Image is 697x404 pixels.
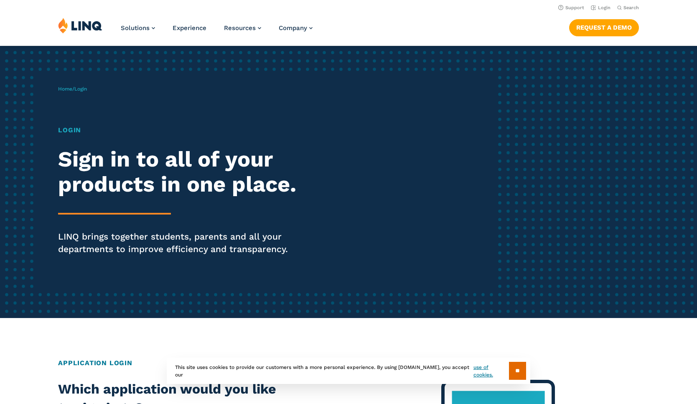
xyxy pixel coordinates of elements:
span: / [58,86,87,92]
a: Solutions [121,24,155,32]
span: Company [279,24,307,32]
span: Login [74,86,87,92]
a: Login [591,5,611,10]
h2: Sign in to all of your products in one place. [58,147,327,197]
img: LINQ | K‑12 Software [58,18,102,33]
a: use of cookies. [473,364,509,379]
nav: Primary Navigation [121,18,313,45]
div: This site uses cookies to provide our customers with a more personal experience. By using [DOMAIN... [167,358,530,384]
span: Resources [224,24,256,32]
p: LINQ brings together students, parents and all your departments to improve efficiency and transpa... [58,230,327,255]
a: Company [279,24,313,32]
span: Search [623,5,639,10]
a: Request a Demo [569,19,639,36]
a: Home [58,86,72,92]
a: Resources [224,24,261,32]
button: Open Search Bar [617,5,639,11]
nav: Button Navigation [569,18,639,36]
a: Experience [173,24,206,32]
h1: Login [58,125,327,135]
span: Solutions [121,24,150,32]
h2: Application Login [58,358,639,368]
a: Support [558,5,584,10]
